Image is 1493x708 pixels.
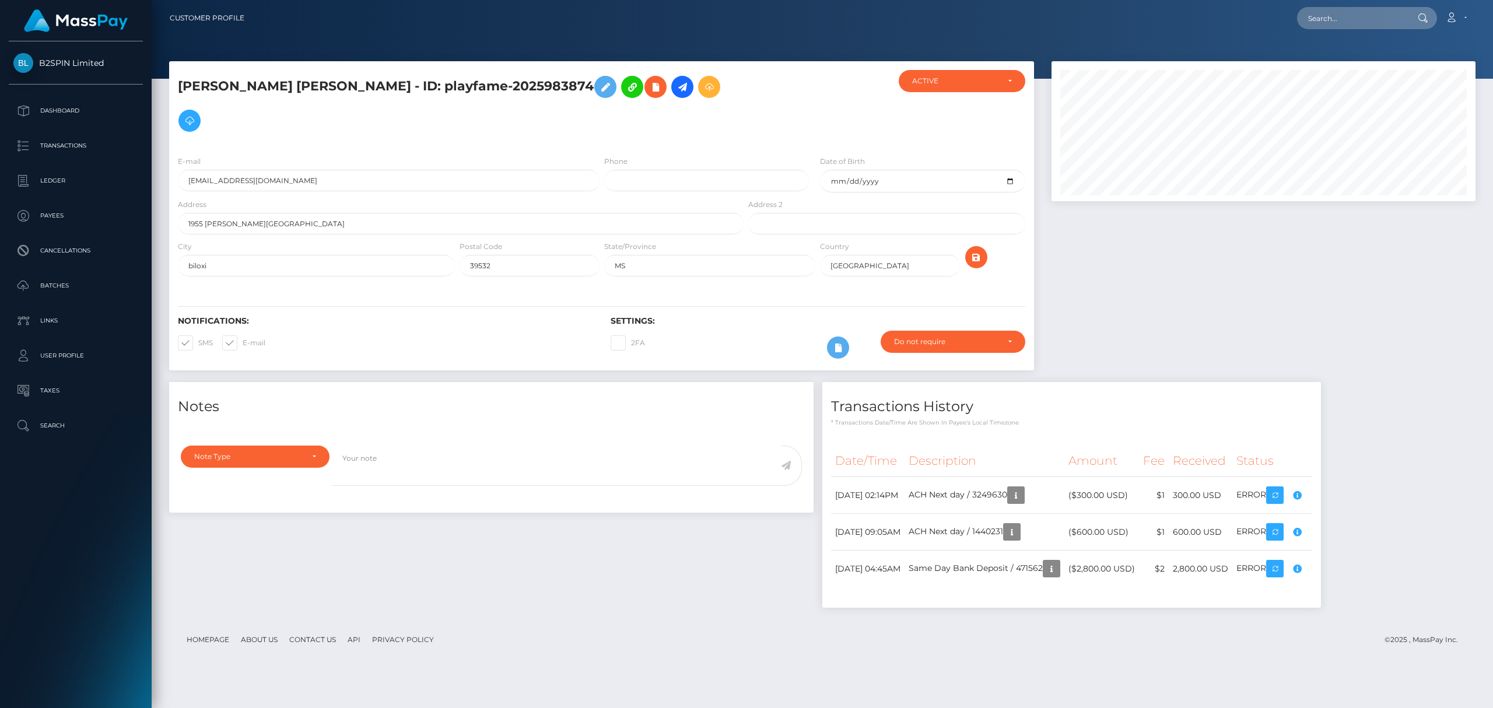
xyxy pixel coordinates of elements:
button: ACTIVE [899,70,1025,92]
p: User Profile [13,347,138,364]
th: Description [905,445,1064,477]
span: B2SPIN Limited [9,58,143,68]
label: City [178,241,192,252]
label: SMS [178,335,213,351]
td: [DATE] 09:05AM [831,514,905,551]
a: Payees [9,201,143,230]
div: ACTIVE [912,76,998,86]
label: E-mail [222,335,265,351]
p: Cancellations [13,242,138,260]
td: $1 [1139,477,1169,514]
a: Search [9,411,143,440]
h4: Transactions History [831,397,1312,417]
td: ($2,800.00 USD) [1064,551,1139,587]
button: Note Type [181,446,330,468]
td: [DATE] 04:45AM [831,551,905,587]
td: 600.00 USD [1169,514,1232,551]
p: Search [13,417,138,434]
a: API [343,630,365,649]
td: Same Day Bank Deposit / 471562 [905,551,1064,587]
th: Status [1232,445,1312,477]
td: [DATE] 02:14PM [831,477,905,514]
label: Phone [604,156,628,167]
h5: [PERSON_NAME] [PERSON_NAME] - ID: playfame-2025983874 [178,70,737,138]
a: Transactions [9,131,143,160]
a: User Profile [9,341,143,370]
a: Cancellations [9,236,143,265]
a: Batches [9,271,143,300]
label: State/Province [604,241,656,252]
div: Do not require [894,337,998,346]
p: Links [13,312,138,330]
div: © 2025 , MassPay Inc. [1385,633,1467,646]
p: Taxes [13,382,138,399]
h6: Notifications: [178,316,593,326]
td: ERROR [1232,477,1312,514]
label: Country [820,241,849,252]
label: E-mail [178,156,201,167]
label: Postal Code [460,241,502,252]
th: Fee [1139,445,1169,477]
a: Dashboard [9,96,143,125]
p: Batches [13,277,138,295]
td: ($600.00 USD) [1064,514,1139,551]
label: Address 2 [748,199,783,210]
a: Contact Us [285,630,341,649]
a: About Us [236,630,282,649]
p: Payees [13,207,138,225]
a: Privacy Policy [367,630,439,649]
label: Address [178,199,206,210]
input: Search... [1297,7,1407,29]
td: ERROR [1232,551,1312,587]
label: Date of Birth [820,156,865,167]
button: Do not require [881,331,1025,353]
th: Amount [1064,445,1139,477]
p: Ledger [13,172,138,190]
td: ERROR [1232,514,1312,551]
a: Taxes [9,376,143,405]
th: Received [1169,445,1232,477]
a: Homepage [182,630,234,649]
img: B2SPIN Limited [13,53,33,73]
p: Dashboard [13,102,138,120]
td: ($300.00 USD) [1064,477,1139,514]
p: Transactions [13,137,138,155]
a: Links [9,306,143,335]
td: $2 [1139,551,1169,587]
h4: Notes [178,397,805,417]
a: Ledger [9,166,143,195]
td: $1 [1139,514,1169,551]
label: 2FA [611,335,645,351]
td: 300.00 USD [1169,477,1232,514]
td: 2,800.00 USD [1169,551,1232,587]
p: * Transactions date/time are shown in payee's local timezone [831,418,1312,427]
a: Initiate Payout [671,76,693,98]
td: ACH Next day / 3249630 [905,477,1064,514]
th: Date/Time [831,445,905,477]
img: MassPay Logo [24,9,128,32]
a: Customer Profile [170,6,244,30]
td: ACH Next day / 1440231 [905,514,1064,551]
h6: Settings: [611,316,1026,326]
div: Note Type [194,452,303,461]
